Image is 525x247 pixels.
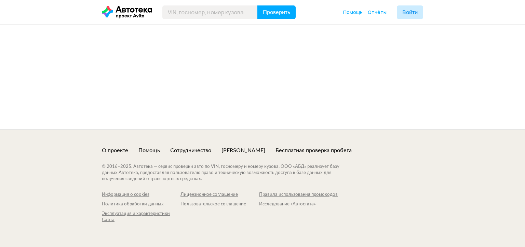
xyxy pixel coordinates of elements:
a: Эксплуатация и характеристики Сайта [102,211,180,223]
a: Исследование «Автостата» [259,201,338,207]
button: Проверить [257,5,296,19]
button: Войти [397,5,423,19]
span: Отчёты [368,9,387,15]
span: Проверить [263,10,290,15]
a: Сотрудничество [170,147,211,154]
input: VIN, госномер, номер кузова [162,5,258,19]
a: Помощь [343,9,363,16]
a: Политика обработки данных [102,201,180,207]
a: Правила использования промокодов [259,192,338,198]
a: Пользовательское соглашение [180,201,259,207]
a: Информация о cookies [102,192,180,198]
a: Бесплатная проверка пробега [275,147,352,154]
div: © 2016– 2025 . Автотека — сервис проверки авто по VIN, госномеру и номеру кузова. ООО «АБД» реали... [102,164,353,182]
a: Отчёты [368,9,387,16]
a: Помощь [138,147,160,154]
span: Помощь [343,9,363,15]
a: Лицензионное соглашение [180,192,259,198]
a: [PERSON_NAME] [221,147,265,154]
span: Войти [402,10,418,15]
a: О проекте [102,147,128,154]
